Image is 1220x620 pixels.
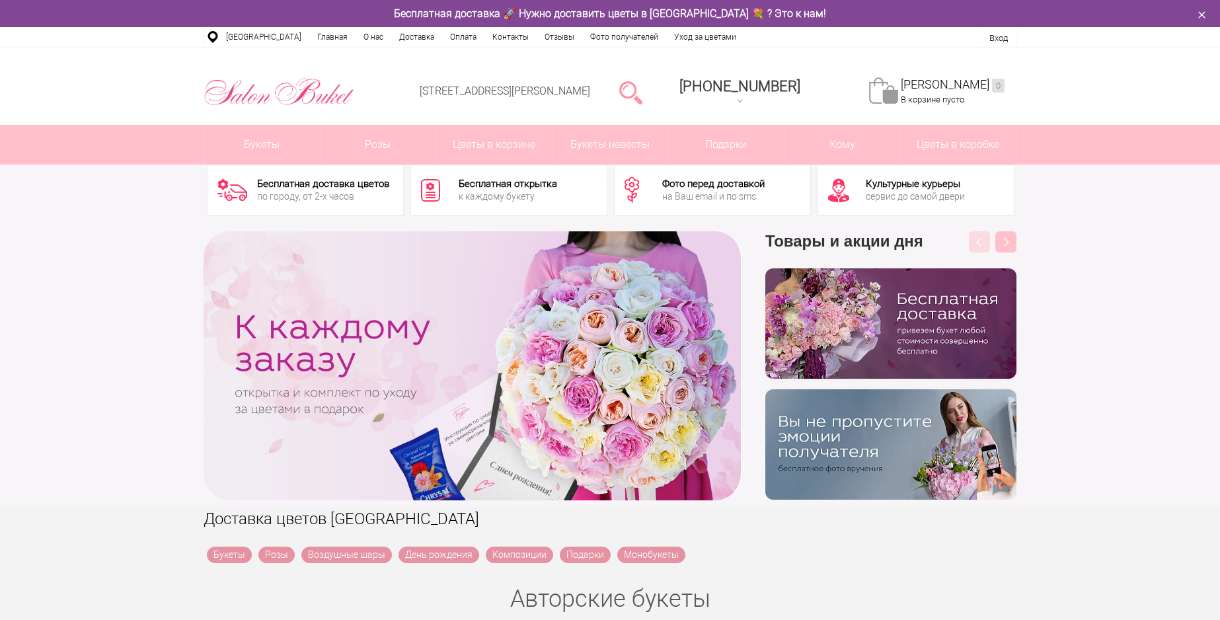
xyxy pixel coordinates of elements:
[301,547,392,563] a: Воздушные шары
[679,78,800,95] span: [PHONE_NUMBER]
[662,192,765,201] div: на Ваш email и по sms
[356,27,391,47] a: О нас
[309,27,356,47] a: Главная
[900,125,1016,165] a: Цветы в коробке
[992,79,1005,93] ins: 0
[553,125,668,165] a: Букеты невесты
[989,33,1008,43] a: Вход
[995,231,1016,252] button: Next
[194,7,1026,20] div: Бесплатная доставка 🚀 Нужно доставить цветы в [GEOGRAPHIC_DATA] 💐 ? Это к нам!
[765,231,1016,268] h3: Товары и акции дня
[258,547,295,563] a: Розы
[459,179,557,189] div: Бесплатная открытка
[207,547,252,563] a: Букеты
[765,389,1016,500] img: v9wy31nijnvkfycrkduev4dhgt9psb7e.png.webp
[204,507,1016,531] h1: Доставка цветов [GEOGRAPHIC_DATA]
[257,192,389,201] div: по городу, от 2-х часов
[671,73,808,111] a: [PHONE_NUMBER]
[484,27,537,47] a: Контакты
[901,77,1005,93] a: [PERSON_NAME]
[765,268,1016,379] img: hpaj04joss48rwypv6hbykmvk1dj7zyr.png.webp
[257,179,389,189] div: Бесплатная доставка цветов
[901,95,964,104] span: В корзине пусто
[204,125,320,165] a: Букеты
[537,27,582,47] a: Отзывы
[666,27,744,47] a: Уход за цветами
[582,27,666,47] a: Фото получателей
[459,192,557,201] div: к каждому букету
[784,125,900,165] span: Кому
[391,27,442,47] a: Доставка
[436,125,552,165] a: Цветы в корзине
[399,547,479,563] a: День рождения
[442,27,484,47] a: Оплата
[486,547,553,563] a: Композиции
[866,179,965,189] div: Культурные курьеры
[560,547,611,563] a: Подарки
[510,585,710,613] a: Авторские букеты
[321,125,436,165] a: Розы
[866,192,965,201] div: сервис до самой двери
[662,179,765,189] div: Фото перед доставкой
[204,75,355,109] img: Цветы Нижний Новгород
[420,85,590,97] a: [STREET_ADDRESS][PERSON_NAME]
[668,125,784,165] a: Подарки
[218,27,309,47] a: [GEOGRAPHIC_DATA]
[617,547,685,563] a: Монобукеты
